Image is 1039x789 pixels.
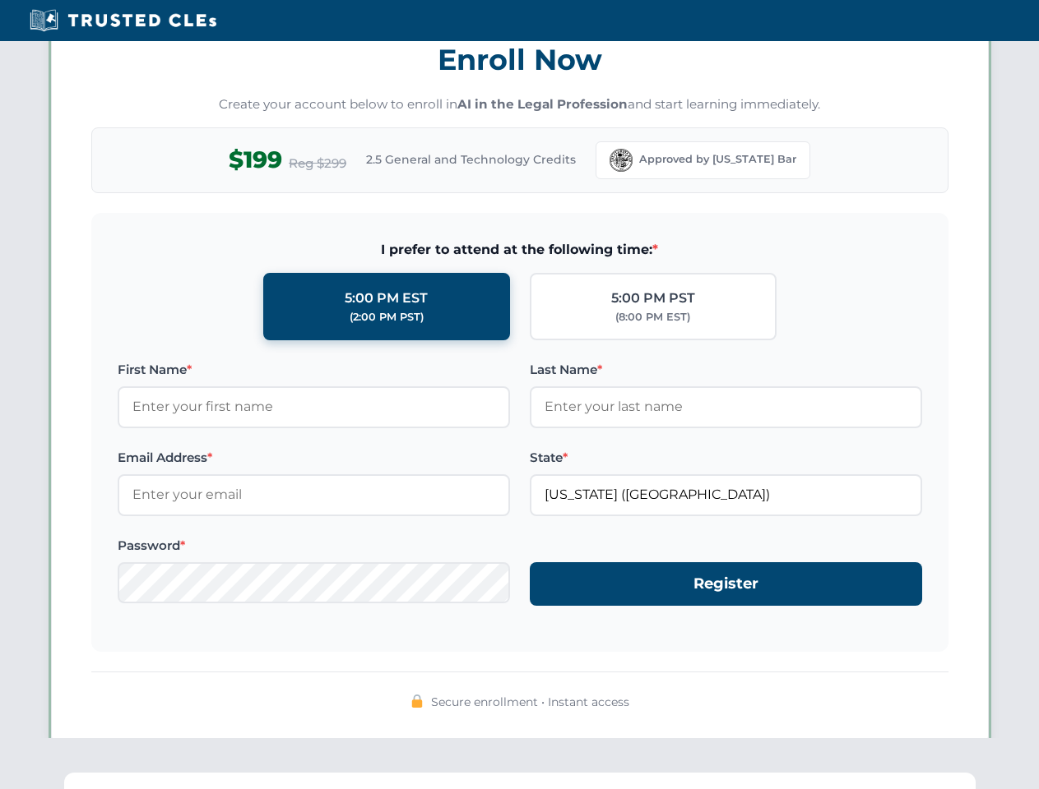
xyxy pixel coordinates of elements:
[530,562,922,606] button: Register
[118,386,510,427] input: Enter your first name
[611,288,695,309] div: 5:00 PM PST
[457,96,628,112] strong: AI in the Legal Profession
[366,150,576,168] span: 2.5 General and Technology Credits
[345,288,428,309] div: 5:00 PM EST
[431,693,629,711] span: Secure enrollment • Instant access
[118,239,922,261] span: I prefer to attend at the following time:
[530,386,922,427] input: Enter your last name
[118,360,510,380] label: First Name
[530,448,922,468] label: State
[410,694,424,708] img: 🔒
[615,309,690,325] div: (8:00 PM EST)
[350,309,424,325] div: (2:00 PM PST)
[530,474,922,515] input: Florida (FL)
[91,34,949,85] h3: Enroll Now
[530,360,922,380] label: Last Name
[639,151,796,168] span: Approved by [US_STATE] Bar
[91,95,949,114] p: Create your account below to enroll in and start learning immediately.
[118,448,510,468] label: Email Address
[289,154,346,173] span: Reg $299
[610,149,633,172] img: Florida Bar
[229,141,282,178] span: $199
[118,474,510,515] input: Enter your email
[25,8,221,33] img: Trusted CLEs
[118,536,510,556] label: Password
